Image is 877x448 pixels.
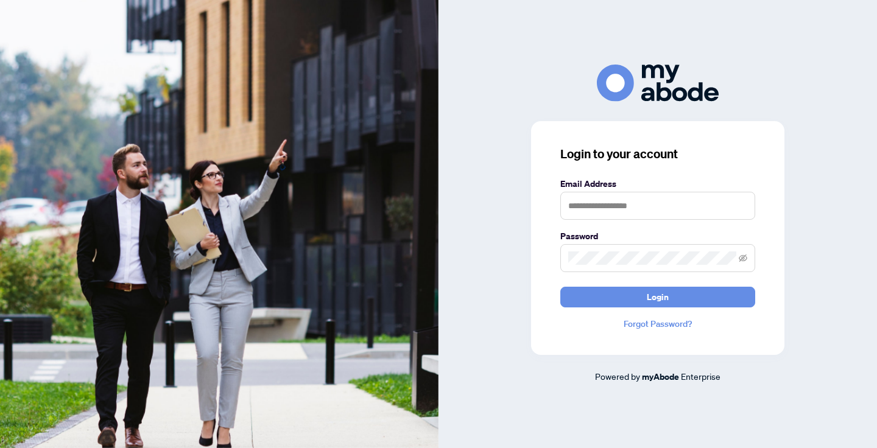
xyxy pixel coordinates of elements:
label: Email Address [560,177,755,191]
a: myAbode [642,370,679,383]
button: Login [560,287,755,307]
span: Powered by [595,371,640,382]
span: Enterprise [681,371,720,382]
span: eye-invisible [739,254,747,262]
a: Forgot Password? [560,317,755,331]
span: Login [647,287,669,307]
img: ma-logo [597,65,719,102]
label: Password [560,229,755,243]
h3: Login to your account [560,145,755,163]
